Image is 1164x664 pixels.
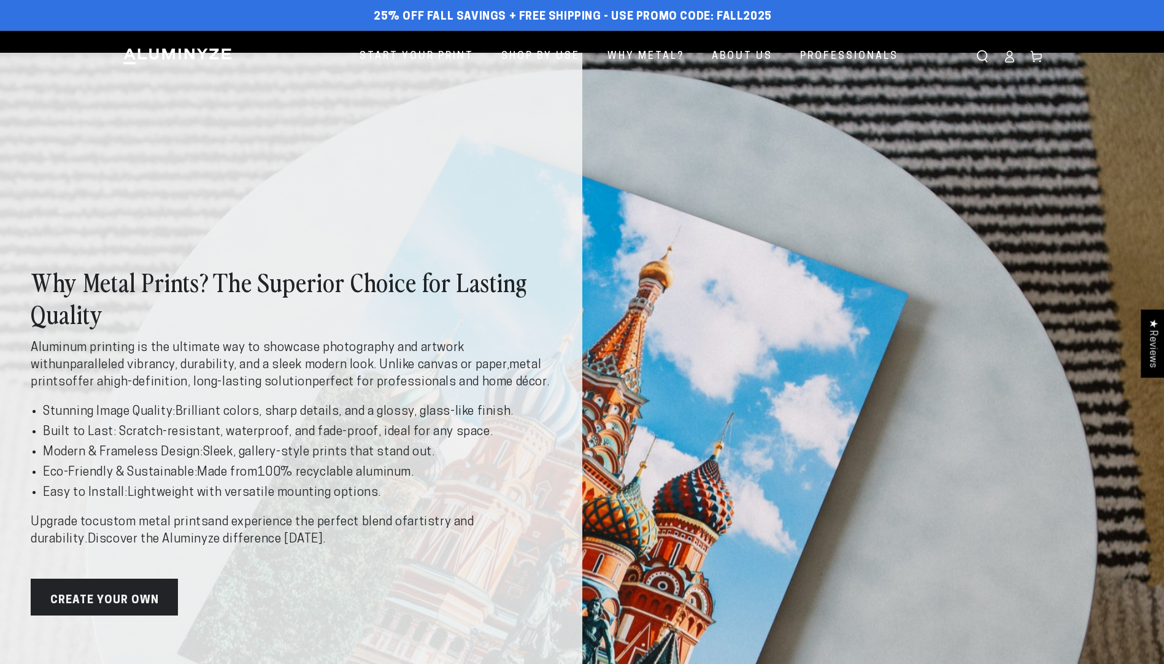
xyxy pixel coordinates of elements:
[43,484,552,501] li: Lightweight with versatile mounting options.
[31,579,178,616] a: Create Your Own
[43,444,552,461] li: Sleek, gallery-style prints that stand out.
[88,533,326,546] strong: Discover the Aluminyze difference [DATE].
[607,48,684,66] span: Why Metal?
[43,446,203,458] strong: Modern & Frameless Design:
[55,359,374,371] strong: unparalleled vibrancy, durability, and a sleek modern look
[31,266,552,330] h2: Why Metal Prints? The Superior Choice for Lasting Quality
[31,516,474,546] strong: artistry and durability
[122,47,233,66] img: Aluminyze
[374,10,772,24] span: 25% off FALL Savings + Free Shipping - Use Promo Code: FALL2025
[104,376,312,388] strong: high-definition, long-lasting solution
[350,41,483,73] a: Start Your Print
[800,48,898,66] span: Professionals
[31,339,552,391] p: Aluminum printing is the ultimate way to showcase photography and artwork with . Unlike canvas or...
[791,41,908,73] a: Professionals
[119,426,379,438] strong: Scratch-resistant, waterproof, and fade-proof
[43,426,116,438] strong: Built to Last:
[703,41,782,73] a: About Us
[43,403,552,420] li: Brilliant colors, sharp details, and a glossy, glass-like finish.
[43,406,175,418] strong: Stunning Image Quality:
[43,466,197,479] strong: Eco-Friendly & Sustainable:
[712,48,773,66] span: About Us
[43,423,552,441] li: , ideal for any space.
[360,48,474,66] span: Start Your Print
[501,48,580,66] span: Shop By Use
[43,487,128,499] strong: Easy to Install:
[598,41,693,73] a: Why Metal?
[1141,309,1164,377] div: Click to open Judge.me floating reviews tab
[93,516,208,528] strong: custom metal prints
[43,464,552,481] li: Made from .
[492,41,589,73] a: Shop By Use
[31,514,552,548] p: Upgrade to and experience the perfect blend of .
[969,43,996,70] summary: Search our site
[258,466,411,479] strong: 100% recyclable aluminum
